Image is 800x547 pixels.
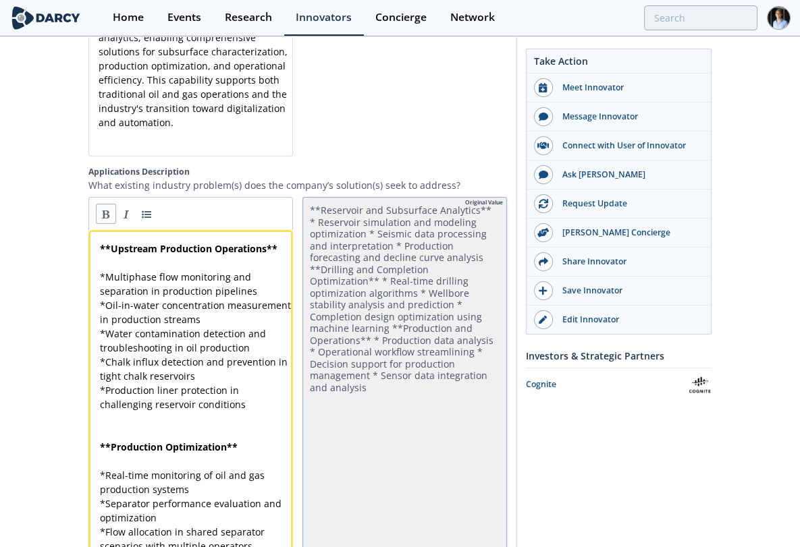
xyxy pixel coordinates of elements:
div: Events [167,12,201,23]
p: What existing industry problem(s) does the company’s solution(s) seek to address? [88,178,507,192]
span: Water contamination detection and troubleshooting in oil production [100,327,269,354]
a: Generic List (Ctrl-L) [136,204,157,224]
div: Connect with User of Innovator [553,140,704,152]
a: Cognite Cognite [526,373,712,397]
div: Share Innovator [553,256,704,268]
div: Research [225,12,272,23]
div: Meet Innovator [553,82,704,94]
span: Separator performance evaluation and optimization [100,497,284,524]
div: Ask [PERSON_NAME] [553,169,704,181]
div: Original Value [465,198,503,207]
span: Real-time monitoring of oil and gas production systems [100,469,267,496]
div: Home [113,12,144,23]
div: Network [450,12,495,23]
div: Message Innovator [553,111,704,123]
button: Save Innovator [527,277,711,306]
div: Request Update [553,198,704,210]
span: Production liner protection in challenging reservoir conditions [100,384,246,411]
div: Cognite [526,378,688,391]
div: Investors & Strategic Partners [526,344,712,368]
img: logo-wide.svg [9,6,82,30]
span: Upstream Production Operations [111,242,267,255]
a: Italic (Ctrl-I) [116,204,136,224]
div: Edit Innovator [553,314,704,326]
div: Concierge [375,12,427,23]
span: Multiphase flow monitoring and separation in production pipelines [100,270,257,297]
span: Oil-in-water concentration measurement in production streams [100,299,294,326]
img: Cognite [688,373,712,397]
div: Save Innovator [553,285,704,297]
span: Chalk influx detection and prevention in tight chalk reservoirs [100,355,290,382]
div: [PERSON_NAME] Concierge [553,227,704,239]
input: Advanced Search [644,5,757,30]
span: Production Optimization [111,440,227,453]
span: The company's approach integrates physics-based modeling with data-driven analytics, enabling com... [99,3,290,129]
div: Take Action [527,54,711,74]
a: Edit Innovator [527,306,711,334]
a: Bold (Ctrl-B) [96,204,116,224]
div: Innovators [296,12,352,23]
img: Profile [767,6,791,30]
label: Applications Description [88,166,507,178]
